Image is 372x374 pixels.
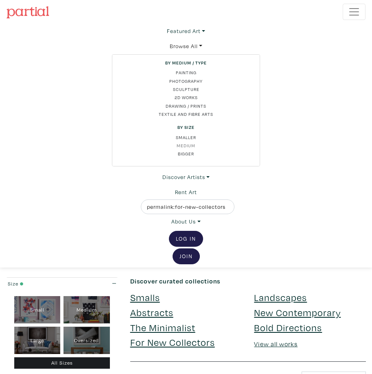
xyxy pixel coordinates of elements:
div: Oversized [63,327,109,354]
span: By size [119,124,253,131]
a: Photography [119,78,253,84]
a: For New Collectors [130,336,215,348]
span: By price [119,166,253,172]
a: Sculpture [119,86,253,93]
div: Large [14,327,60,354]
a: 2D works [119,94,253,101]
a: Bigger [119,150,253,157]
a: Smaller [119,134,253,141]
button: Size [6,278,118,290]
a: About Us [171,214,200,229]
div: Size [8,280,86,288]
a: Featured Art [167,24,205,38]
a: Join [173,248,200,264]
a: Rent Art [175,185,197,199]
input: Search [146,202,228,211]
button: Toggle navigation [343,4,365,20]
a: Log In [169,231,203,247]
a: Bold Directions [254,321,322,334]
a: Medium [119,142,253,149]
a: Textile and Fibre Arts [119,111,253,117]
a: Drawing / Prints [119,103,253,109]
div: All Sizes [14,357,110,368]
div: Small [14,296,60,323]
h6: Discover curated collections [130,277,366,285]
div: Medium [63,296,109,323]
a: Landscapes [254,291,307,303]
span: By medium / type [119,60,253,66]
a: Painting [119,69,253,76]
a: Discover Artists [162,170,210,184]
a: New Contemporary [254,306,341,319]
a: The Minimalist [130,321,195,334]
a: Browse All [112,39,260,53]
a: View all works [254,340,298,348]
a: Abstracts [130,306,173,319]
div: Featured Art [112,54,260,166]
a: Smalls [130,291,160,303]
